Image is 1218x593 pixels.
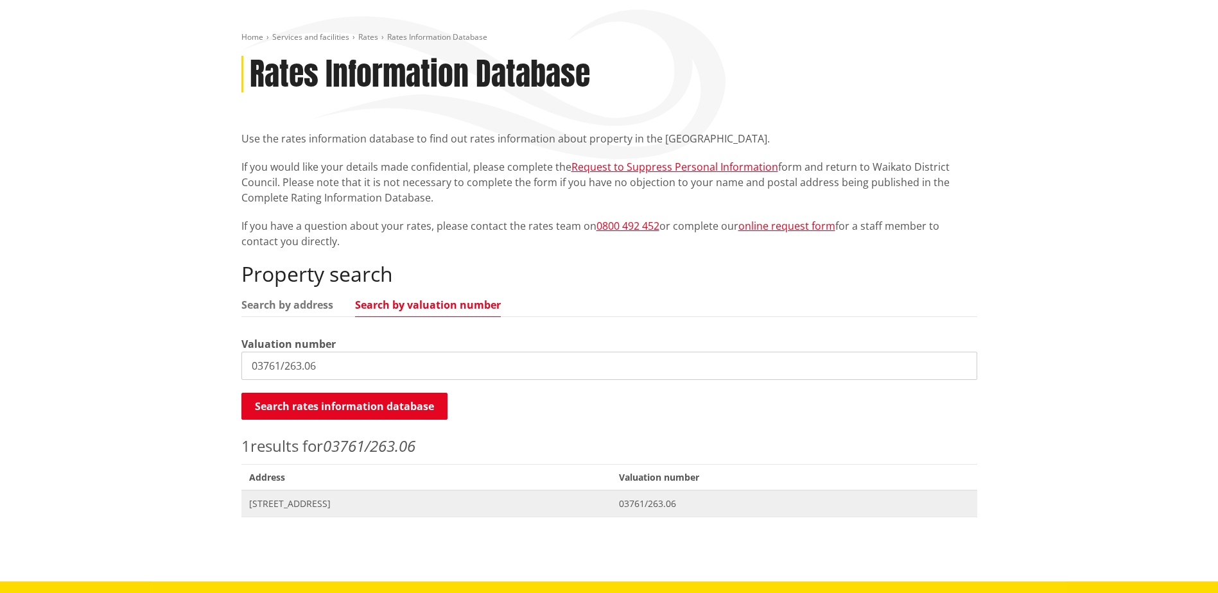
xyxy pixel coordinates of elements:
[272,31,349,42] a: Services and facilities
[241,262,977,286] h2: Property search
[241,336,336,352] label: Valuation number
[738,219,835,233] a: online request form
[241,435,250,456] span: 1
[241,300,333,310] a: Search by address
[249,497,604,510] span: [STREET_ADDRESS]
[241,393,448,420] button: Search rates information database
[250,56,590,93] h1: Rates Information Database
[323,435,415,456] em: 03761/263.06
[387,31,487,42] span: Rates Information Database
[611,464,977,490] span: Valuation number
[619,497,969,510] span: 03761/263.06
[241,352,977,380] input: e.g. 03920/020.01A
[241,159,977,205] p: If you would like your details made confidential, please complete the form and return to Waikato ...
[571,160,778,174] a: Request to Suppress Personal Information
[241,490,977,517] a: [STREET_ADDRESS] 03761/263.06
[1159,539,1205,585] iframe: Messenger Launcher
[241,31,263,42] a: Home
[358,31,378,42] a: Rates
[241,32,977,43] nav: breadcrumb
[355,300,501,310] a: Search by valuation number
[241,218,977,249] p: If you have a question about your rates, please contact the rates team on or complete our for a s...
[241,131,977,146] p: Use the rates information database to find out rates information about property in the [GEOGRAPHI...
[241,434,977,458] p: results for
[596,219,659,233] a: 0800 492 452
[241,464,612,490] span: Address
